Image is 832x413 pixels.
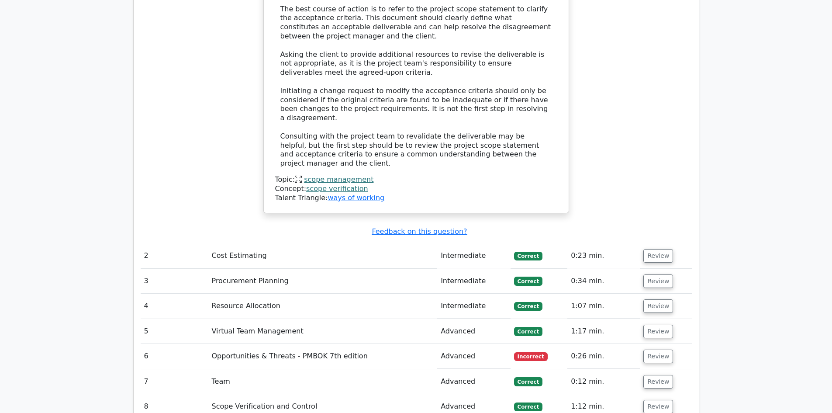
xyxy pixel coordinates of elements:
div: Talent Triangle: [275,175,557,202]
div: Concept: [275,184,557,194]
td: Virtual Team Management [208,319,438,344]
button: Review [643,325,673,338]
td: Advanced [437,369,511,394]
td: Cost Estimating [208,243,438,268]
td: 1:07 min. [567,294,640,319]
td: Advanced [437,319,511,344]
td: 3 [141,269,208,294]
span: Correct [514,277,542,285]
button: Review [643,299,673,313]
span: Incorrect [514,352,548,361]
span: Correct [514,302,542,311]
td: 0:23 min. [567,243,640,268]
td: Procurement Planning [208,269,438,294]
td: Intermediate [437,243,511,268]
a: Feedback on this question? [372,227,467,236]
td: Intermediate [437,294,511,319]
td: 1:17 min. [567,319,640,344]
a: scope verification [306,184,368,193]
td: Opportunities & Threats - PMBOK 7th edition [208,344,438,369]
td: 0:12 min. [567,369,640,394]
td: 0:34 min. [567,269,640,294]
span: Correct [514,403,542,411]
td: 6 [141,344,208,369]
button: Review [643,350,673,363]
td: Intermediate [437,269,511,294]
td: Resource Allocation [208,294,438,319]
td: Advanced [437,344,511,369]
button: Review [643,274,673,288]
td: 7 [141,369,208,394]
td: 0:26 min. [567,344,640,369]
span: Correct [514,252,542,260]
div: The best course of action is to refer to the project scope statement to clarify the acceptance cr... [280,5,552,168]
span: Correct [514,327,542,336]
td: Team [208,369,438,394]
td: 5 [141,319,208,344]
td: 2 [141,243,208,268]
div: Topic: [275,175,557,184]
a: scope management [304,175,373,184]
a: ways of working [328,194,384,202]
button: Review [643,249,673,263]
td: 4 [141,294,208,319]
button: Review [643,375,673,389]
span: Correct [514,377,542,386]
